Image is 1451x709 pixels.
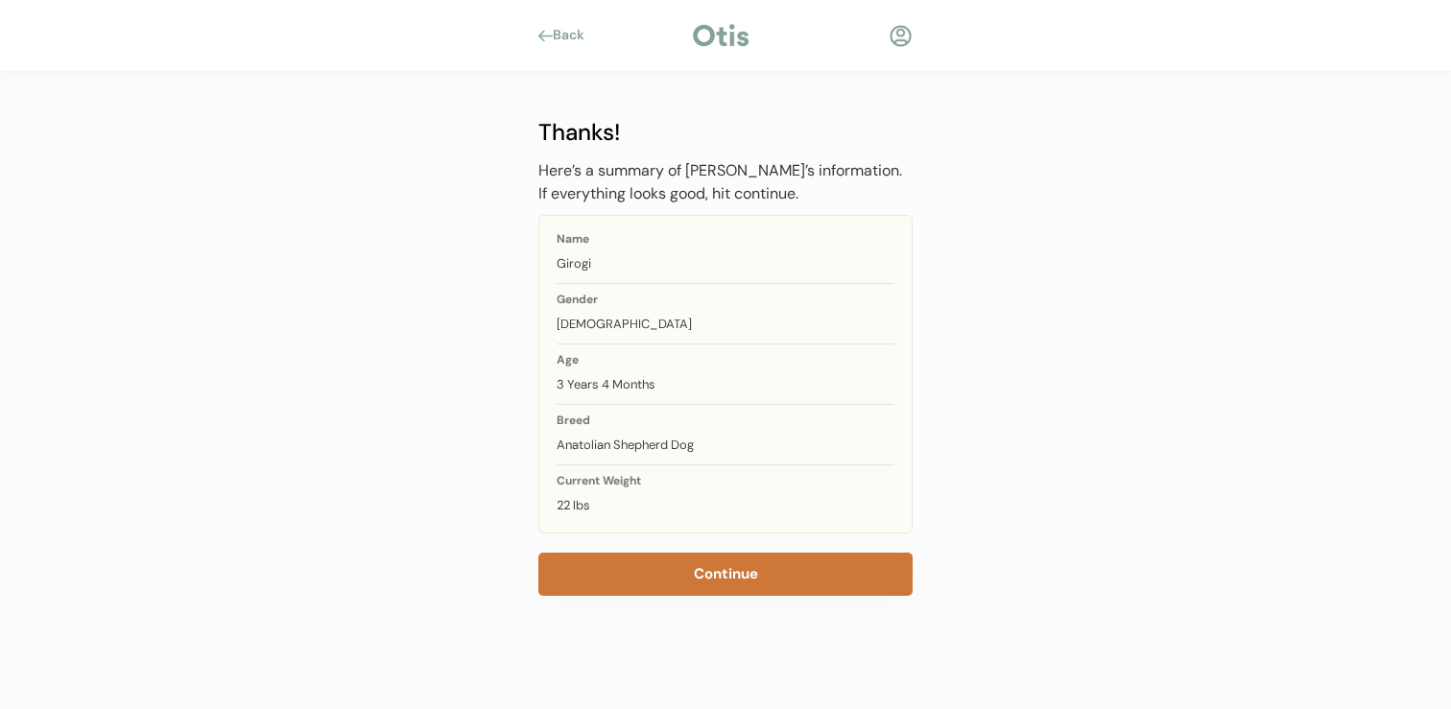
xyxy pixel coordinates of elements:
div: Name [557,233,894,245]
div: Here’s a summary of [PERSON_NAME]’s information. If everything looks good, hit continue. [538,159,913,205]
div: Breed [557,414,894,426]
button: Continue [538,553,913,596]
div: Back [553,26,596,45]
div: Thanks! [538,115,913,150]
div: 3 Years 4 Months [557,375,894,394]
div: Anatolian Shepherd Dog [557,436,894,455]
div: Age [557,354,894,366]
div: 22 lbs [557,496,894,515]
div: Gender [557,294,894,305]
div: Girogi [557,254,894,273]
div: Current Weight [557,475,894,486]
div: [DEMOGRAPHIC_DATA] [557,315,894,334]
